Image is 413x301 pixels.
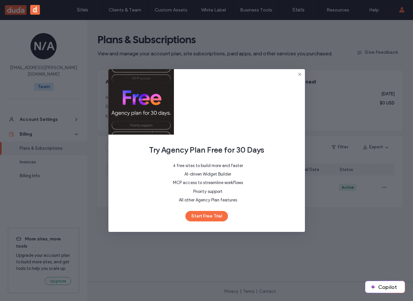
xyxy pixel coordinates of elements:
span: AI-driven Widget Builder [122,171,294,177]
span: Try Agency Plan Free for 30 Days [119,145,294,155]
button: Copilot [365,281,405,293]
span: MCP access to streamline workflows [122,180,294,186]
button: Start Free Trial [185,211,228,221]
button: d [30,5,40,15]
span: All other Agency Plan features [122,197,294,203]
span: 4 free sites to build more and faster [122,163,294,169]
img: Agency Plan Free Trial [108,69,174,135]
span: Priority support [122,189,294,195]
